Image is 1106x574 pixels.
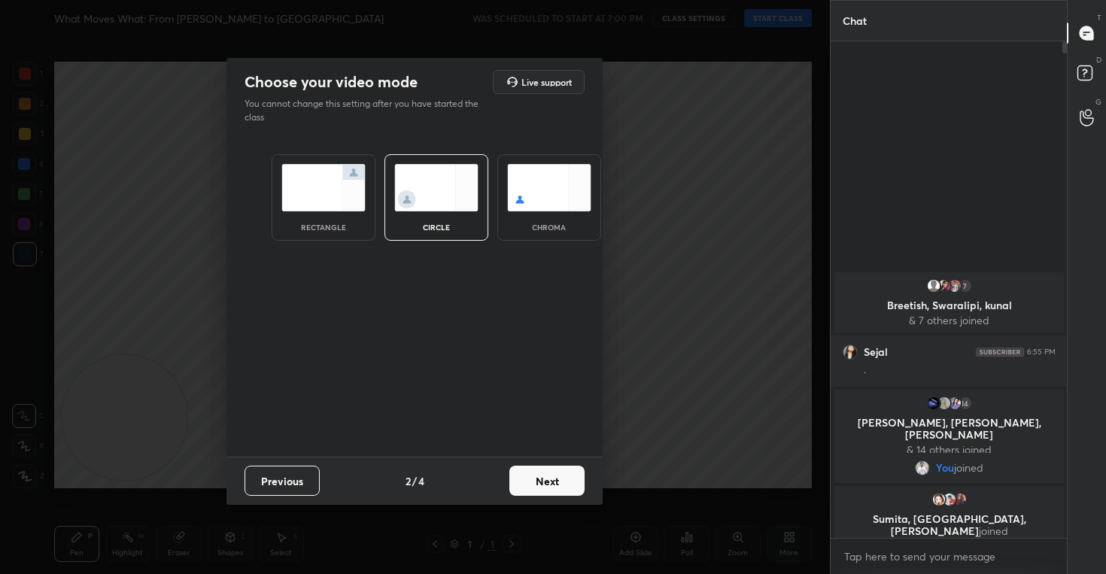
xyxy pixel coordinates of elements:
p: D [1096,54,1101,65]
div: 6:55 PM [1027,348,1056,357]
div: . [864,363,1056,378]
h6: Sejal [864,345,888,359]
img: circleScreenIcon.acc0effb.svg [394,164,479,211]
div: grid [831,269,1068,538]
div: chroma [519,223,579,231]
span: joined [978,524,1007,538]
h4: 4 [418,473,424,489]
p: Sumita, [GEOGRAPHIC_DATA], [PERSON_NAME] [843,513,1055,537]
img: 12c8fcb4625c481c9665d3150818e4ef.jpg [952,492,967,507]
p: & 14 others joined [843,444,1055,456]
img: 5fec7a98e4a9477db02da60e09992c81.jpg [915,460,930,475]
img: chromaScreenIcon.c19ab0a0.svg [507,164,591,211]
img: c3fb13817f454b45ae01e1b3f4ec8f52.jpg [843,345,858,360]
img: 001eba9e199847959c241b6fad6b1f6f.jpg [946,278,962,293]
div: 7 [957,278,972,293]
button: Next [509,466,585,496]
div: 14 [957,396,972,411]
img: 18ae6c60d965462c8575e0c9afd70177.jpg [925,396,940,411]
div: rectangle [293,223,354,231]
div: circle [406,223,466,231]
h2: Choose your video mode [245,72,418,92]
p: G [1095,96,1101,108]
img: 3 [936,278,951,293]
img: default.png [925,278,940,293]
img: normalScreenIcon.ae25ed63.svg [281,164,366,211]
p: You cannot change this setting after you have started the class [245,97,488,124]
p: & 7 others joined [843,314,1055,326]
p: [PERSON_NAME], [PERSON_NAME], [PERSON_NAME] [843,417,1055,441]
img: 00b5a95cdc4349278c68ff1a63cad949.jpg [931,492,946,507]
p: Chat [831,1,879,41]
h4: / [412,473,417,489]
img: 4eaa872d74ab46d0823ddd7fddfac45d.jpg [941,492,956,507]
h4: 2 [406,473,411,489]
span: joined [954,462,983,474]
img: 4P8fHbbgJtejmAAAAAElFTkSuQmCC [976,348,1024,357]
p: T [1097,12,1101,23]
img: da319626a3fb404791c0a2d430e242dd.jpg [946,396,962,411]
h5: Live support [521,77,572,87]
span: You [936,462,954,474]
button: Previous [245,466,320,496]
p: Breetish, Swaralipi, kunal [843,299,1055,311]
img: 5baa91188e54498caba266ca35c82ab1.jpg [936,396,951,411]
